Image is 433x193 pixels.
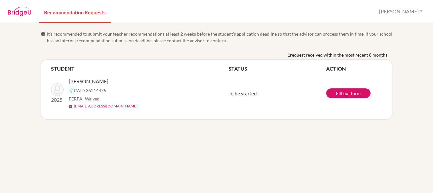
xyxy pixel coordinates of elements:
span: request received within the most recent 8 months [290,52,387,58]
a: [EMAIL_ADDRESS][DOMAIN_NAME] [74,103,138,109]
th: ACTION [326,65,382,72]
span: info [41,31,46,37]
span: - Waived [82,96,100,101]
p: 2025 [51,96,64,104]
img: Common App logo [69,88,74,93]
img: LOPEZ, DEANNE [51,83,64,96]
b: 1 [288,52,290,58]
img: BridgeU logo [8,7,31,16]
button: [PERSON_NAME] [376,5,425,17]
span: It’s recommended to submit your teacher recommendations at least 2 weeks before the student’s app... [47,31,392,44]
span: [PERSON_NAME] [69,78,108,85]
a: Fill out form [326,88,371,98]
span: mail [69,105,73,108]
span: To be started [229,90,257,96]
th: STATUS [229,65,326,72]
a: Recommendation Requests [39,1,111,23]
span: CAID 36214475 [74,87,106,94]
span: FERPA [69,95,100,102]
th: STUDENT [51,65,229,72]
